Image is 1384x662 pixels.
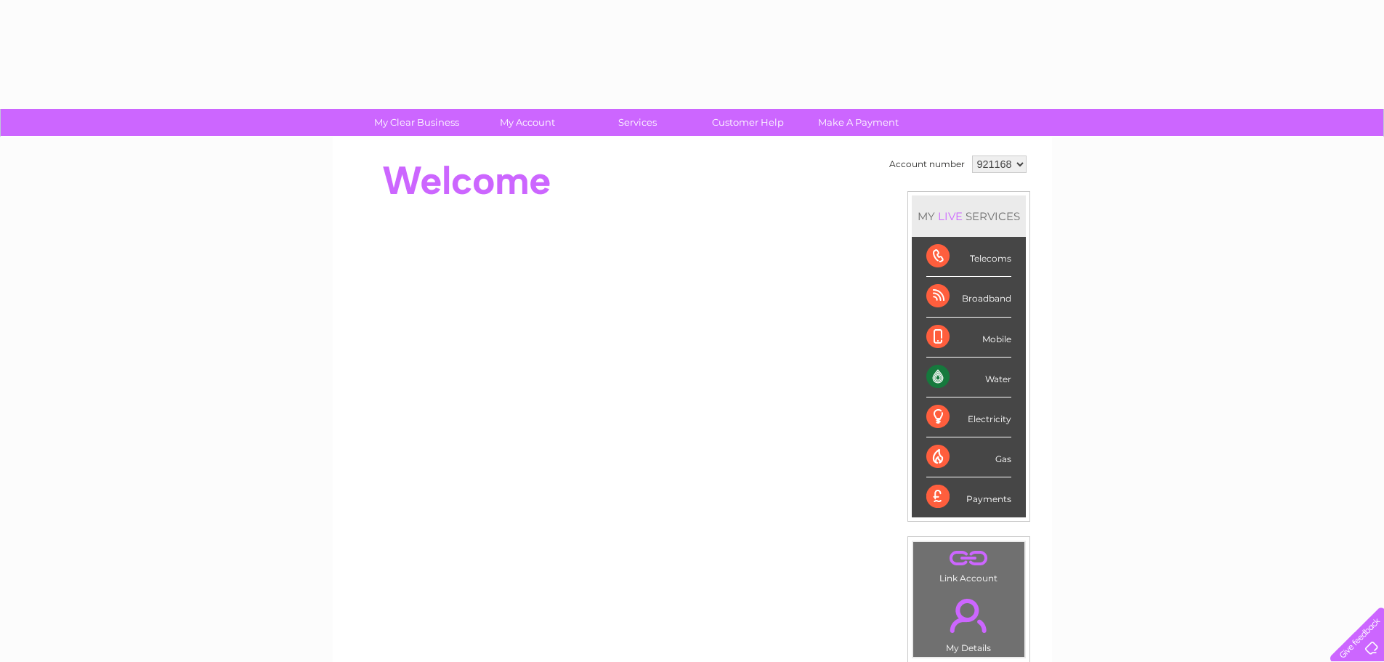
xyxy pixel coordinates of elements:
[357,109,477,136] a: My Clear Business
[688,109,808,136] a: Customer Help
[935,209,966,223] div: LIVE
[917,590,1021,641] a: .
[926,277,1011,317] div: Broadband
[926,437,1011,477] div: Gas
[926,477,1011,517] div: Payments
[798,109,918,136] a: Make A Payment
[912,541,1025,587] td: Link Account
[926,237,1011,277] div: Telecoms
[926,318,1011,358] div: Mobile
[886,152,968,177] td: Account number
[917,546,1021,571] a: .
[912,195,1026,237] div: MY SERVICES
[912,586,1025,658] td: My Details
[926,358,1011,397] div: Water
[467,109,587,136] a: My Account
[578,109,697,136] a: Services
[926,397,1011,437] div: Electricity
